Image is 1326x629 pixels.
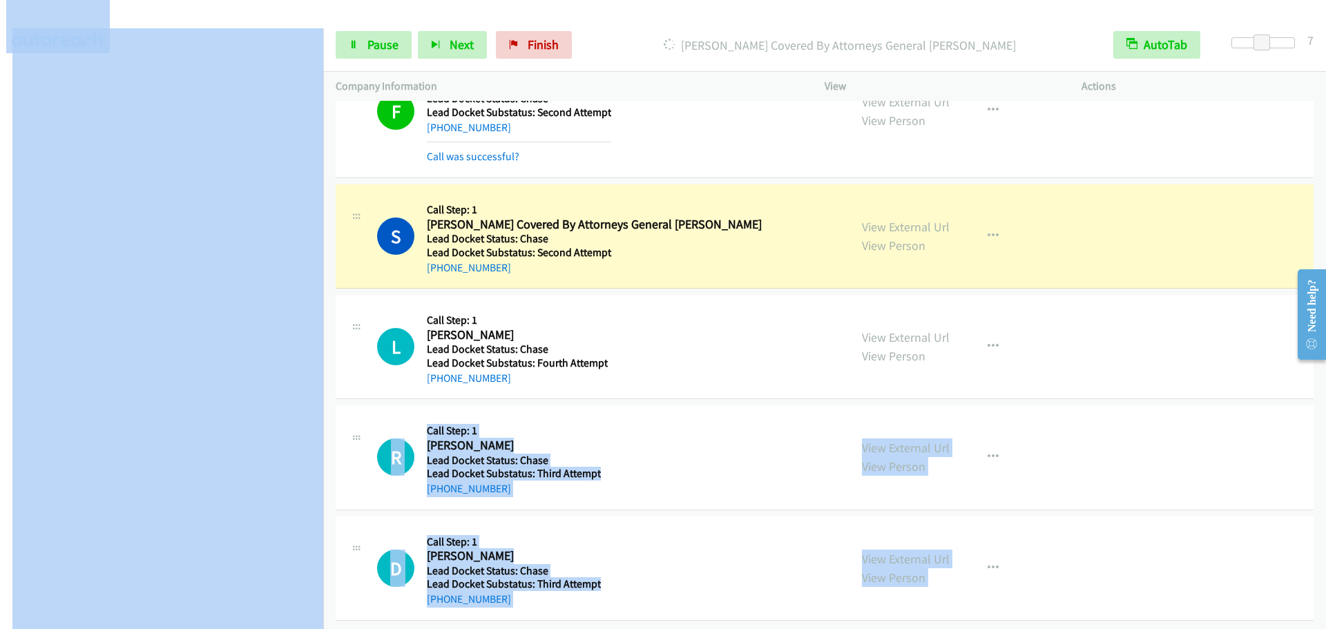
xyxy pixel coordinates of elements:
div: 7 [1307,31,1314,50]
h5: Lead Docket Substatus: Second Attempt [427,106,611,119]
h5: Lead Docket Status: Chase [427,564,601,578]
p: [PERSON_NAME] Covered By Attorneys General [PERSON_NAME] [590,36,1088,55]
p: View [825,78,1057,95]
a: View Person [862,348,925,364]
h5: Call Step: 1 [427,424,601,438]
h2: [PERSON_NAME] [427,548,601,564]
h5: Lead Docket Status: Chase [427,232,762,246]
a: View External Url [862,219,950,235]
h2: [PERSON_NAME] Covered By Attorneys General [PERSON_NAME] [427,217,762,233]
a: View External Url [862,94,950,110]
div: The call is yet to be attempted [377,438,414,476]
a: [PHONE_NUMBER] [427,592,511,606]
h5: Lead Docket Substatus: Third Attempt [427,467,601,481]
h5: Lead Docket Status: Chase [427,454,601,467]
h5: Call Step: 1 [427,203,762,217]
div: The call is yet to be attempted [377,550,414,587]
button: AutoTab [1113,31,1200,59]
a: Pause [336,31,412,59]
h1: R [377,438,414,476]
p: Company Information [336,78,800,95]
h2: [PERSON_NAME] [427,327,608,343]
a: View External Url [862,551,950,567]
h1: D [377,550,414,587]
a: View External Url [862,440,950,456]
h1: L [377,328,414,365]
a: [PHONE_NUMBER] [427,261,511,274]
h5: Call Step: 1 [427,313,608,327]
h5: Lead Docket Substatus: Fourth Attempt [427,356,608,370]
a: View Person [862,113,925,128]
span: Finish [528,37,559,52]
button: Next [418,31,487,59]
a: [PHONE_NUMBER] [427,371,511,385]
span: Pause [367,37,398,52]
a: Call was successful? [427,150,519,163]
a: View Person [862,238,925,253]
h5: Lead Docket Substatus: Second Attempt [427,246,762,260]
h1: S [377,217,414,255]
iframe: Resource Center [1286,260,1326,369]
h5: Lead Docket Status: Chase [427,342,608,356]
h5: Lead Docket Substatus: Third Attempt [427,577,601,591]
a: [PHONE_NUMBER] [427,121,511,134]
a: [PHONE_NUMBER] [427,482,511,495]
p: Actions [1082,78,1314,95]
span: Next [450,37,474,52]
a: View Person [862,570,925,586]
a: Finish [496,31,572,59]
h5: Call Step: 1 [427,535,601,549]
a: View External Url [862,329,950,345]
h1: F [377,93,414,130]
h2: [PERSON_NAME] [427,438,601,454]
a: View Person [862,458,925,474]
